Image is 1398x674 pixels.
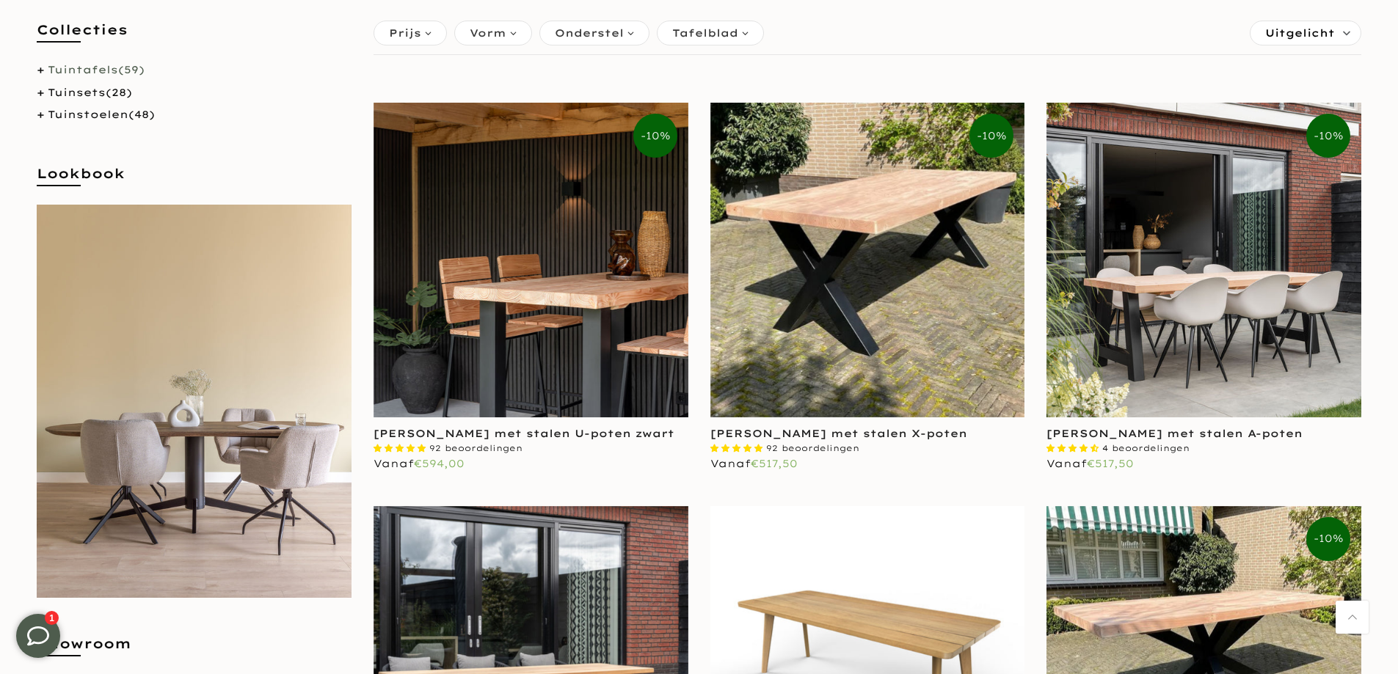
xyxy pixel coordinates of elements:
span: 92 beoordelingen [429,443,523,453]
span: 4.87 stars [710,443,766,453]
a: Terug naar boven [1336,601,1369,634]
span: -10% [633,114,677,158]
a: Tuintafels(59) [48,63,145,76]
span: 4.50 stars [1046,443,1102,453]
a: Tuinsets(28) [48,86,132,99]
span: Prijs [389,25,421,41]
span: 92 beoordelingen [766,443,859,453]
span: Vorm [470,25,506,41]
a: [PERSON_NAME] met stalen X-poten [710,427,967,440]
a: [PERSON_NAME] met stalen U-poten zwart [374,427,674,440]
iframe: toggle-frame [1,599,75,673]
span: Onderstel [555,25,624,41]
span: €594,00 [414,457,465,470]
span: (59) [118,63,145,76]
a: [PERSON_NAME] met stalen A-poten [1046,427,1303,440]
span: Vanaf [710,457,798,470]
span: -10% [1306,114,1350,158]
span: 4 beoordelingen [1102,443,1190,453]
a: Tuinstoelen(48) [48,108,155,121]
span: -10% [969,114,1013,158]
h5: Showroom [37,634,352,667]
span: Uitgelicht [1265,21,1335,45]
span: Vanaf [374,457,465,470]
span: -10% [1306,517,1350,561]
span: €517,50 [1087,457,1134,470]
span: €517,50 [751,457,798,470]
span: 4.87 stars [374,443,429,453]
span: (28) [106,86,132,99]
label: Sorteren:Uitgelicht [1250,21,1361,45]
h5: Collecties [37,21,352,54]
span: (48) [128,108,155,121]
span: Tafelblad [672,25,738,41]
h5: Lookbook [37,164,352,197]
span: Vanaf [1046,457,1134,470]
